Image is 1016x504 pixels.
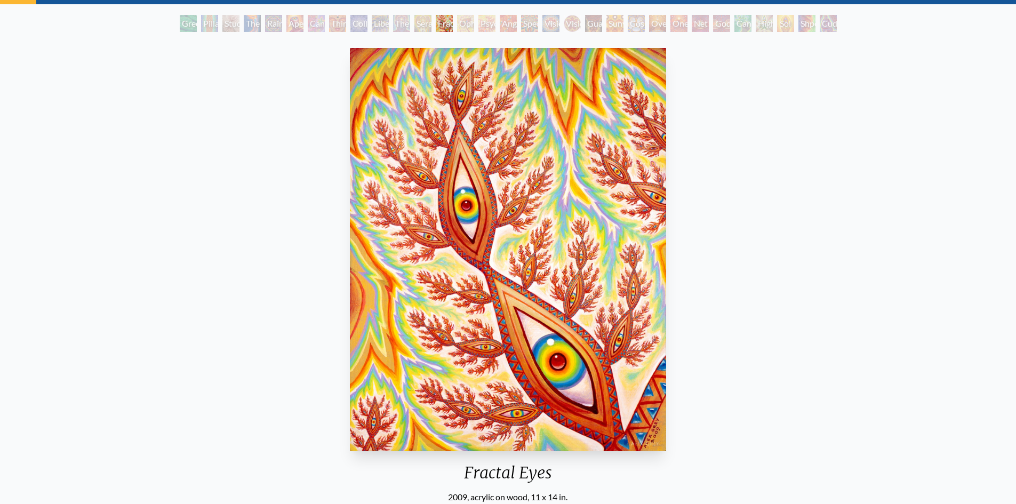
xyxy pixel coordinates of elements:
img: Fractal-Eyes-2009-Alex-Grey-watermarked.jpeg [350,48,666,451]
div: Third Eye Tears of Joy [329,15,346,32]
div: Study for the Great Turn [222,15,239,32]
div: Sol Invictus [777,15,794,32]
div: One [670,15,687,32]
div: Liberation Through Seeing [372,15,389,32]
div: Oversoul [649,15,666,32]
div: 2009, acrylic on wood, 11 x 14 in. [346,491,670,503]
div: Cannabis Sutra [308,15,325,32]
div: Angel Skin [500,15,517,32]
div: Cuddle [820,15,837,32]
div: Higher Vision [756,15,773,32]
div: Guardian of Infinite Vision [585,15,602,32]
div: Fractal Eyes [436,15,453,32]
div: Collective Vision [350,15,367,32]
div: Vision Crystal [542,15,559,32]
div: Net of Being [692,15,709,32]
div: Sunyata [606,15,623,32]
div: Cosmic Elf [628,15,645,32]
div: Aperture [286,15,303,32]
div: Fractal Eyes [346,463,670,491]
div: Rainbow Eye Ripple [265,15,282,32]
div: Godself [713,15,730,32]
div: Pillar of Awareness [201,15,218,32]
div: The Seer [393,15,410,32]
div: Ophanic Eyelash [457,15,474,32]
div: Green Hand [180,15,197,32]
div: Cannafist [734,15,751,32]
div: Seraphic Transport Docking on the Third Eye [414,15,431,32]
div: The Torch [244,15,261,32]
div: Vision [PERSON_NAME] [564,15,581,32]
div: Psychomicrograph of a Fractal Paisley Cherub Feather Tip [478,15,495,32]
div: Spectral Lotus [521,15,538,32]
div: Shpongled [798,15,815,32]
